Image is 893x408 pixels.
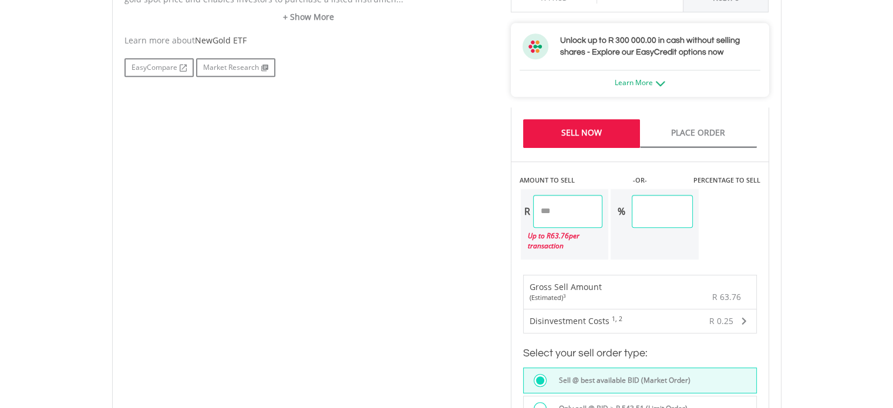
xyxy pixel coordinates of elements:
[632,176,646,185] label: -OR-
[124,58,194,77] a: EasyCompare
[523,33,548,59] img: ec-flower.svg
[709,315,733,326] span: R 0.25
[640,119,757,148] a: Place Order
[560,35,757,58] h3: Unlock up to R 300 000.00 in cash without selling shares - Explore our EasyCredit options now
[520,176,575,185] label: AMOUNT TO SELL
[563,292,566,299] sup: 3
[551,231,569,241] span: 63.76
[195,35,247,46] span: NewGold ETF
[615,77,665,87] a: Learn More
[196,58,275,77] a: Market Research
[521,228,603,254] div: Up to R per transaction
[124,11,493,23] a: + Show More
[693,176,760,185] label: PERCENTAGE TO SELL
[521,195,533,228] div: R
[523,345,757,362] h3: Select your sell order type:
[552,374,690,387] label: Sell @ best available BID (Market Order)
[612,315,622,323] sup: 1, 2
[712,291,741,302] span: R 63.76
[530,281,602,302] div: Gross Sell Amount
[124,35,493,46] div: Learn more about
[611,195,632,228] div: %
[530,315,609,326] span: Disinvestment Costs
[656,81,665,86] img: ec-arrow-down.png
[530,293,602,302] div: (Estimated)
[523,119,640,148] a: Sell Now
